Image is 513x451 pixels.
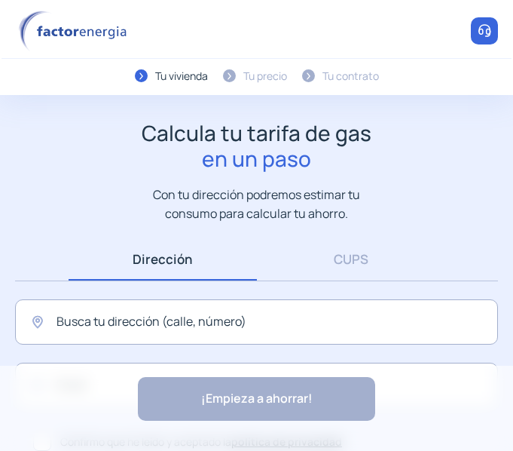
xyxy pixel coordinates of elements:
[155,68,208,84] div: Tu vivienda
[322,68,379,84] div: Tu contrato
[257,238,445,281] a: CUPS
[142,121,371,171] h1: Calcula tu tarifa de gas
[142,146,371,172] span: en un paso
[138,186,375,222] p: Con tu dirección podremos estimar tu consumo para calcular tu ahorro.
[243,68,287,84] div: Tu precio
[477,23,492,38] img: llamar
[69,238,257,281] a: Dirección
[15,11,136,52] img: logo factor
